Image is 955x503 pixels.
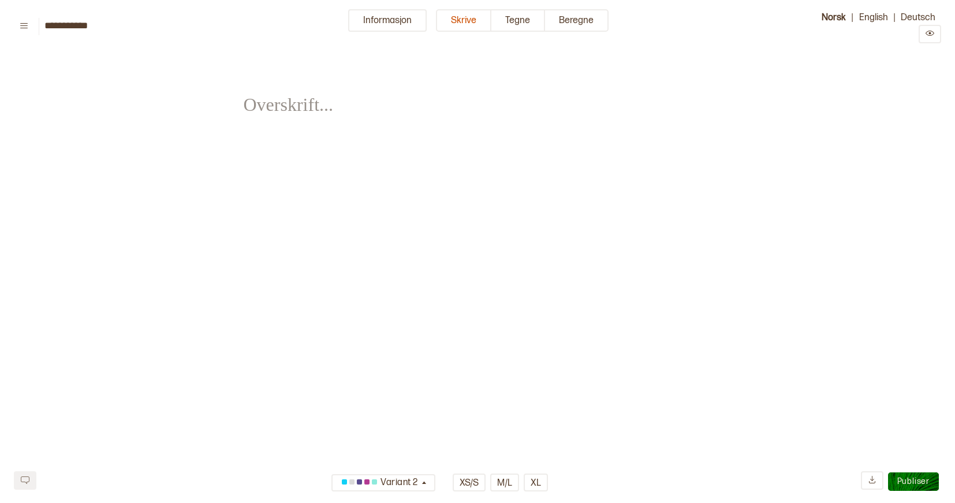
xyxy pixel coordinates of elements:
[490,474,519,491] button: M/L
[545,9,609,43] a: Beregne
[919,25,941,43] button: Preview
[888,472,939,491] button: Publiser
[797,9,941,43] div: | |
[895,9,941,25] button: Deutsch
[436,9,491,32] button: Skrive
[919,29,941,40] a: Preview
[491,9,545,32] button: Tegne
[338,474,420,493] div: Variant 2
[897,476,930,486] span: Publiser
[331,474,435,491] button: Variant 2
[348,9,427,32] button: Informasjon
[853,9,894,25] button: English
[453,474,486,491] button: XS/S
[816,9,852,25] button: Norsk
[545,9,609,32] button: Beregne
[524,474,548,491] button: XL
[926,29,934,38] svg: Preview
[491,9,545,43] a: Tegne
[436,9,491,43] a: Skrive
